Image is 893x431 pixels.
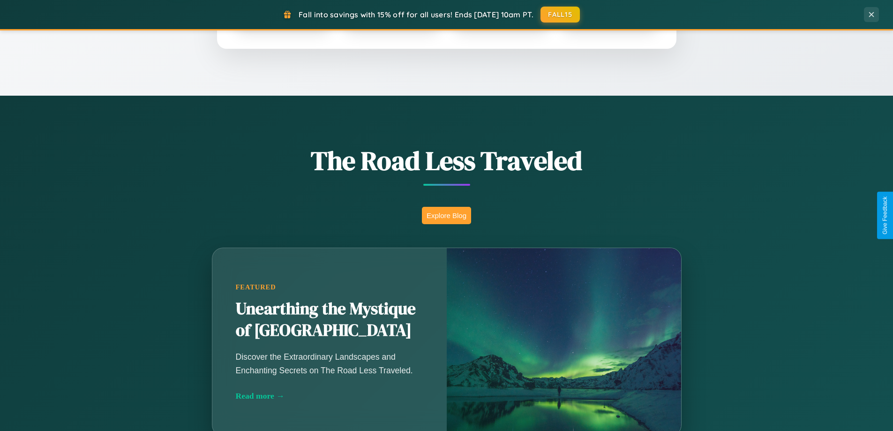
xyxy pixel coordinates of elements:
h2: Unearthing the Mystique of [GEOGRAPHIC_DATA] [236,298,423,341]
div: Give Feedback [882,197,888,234]
div: Featured [236,283,423,291]
span: Fall into savings with 15% off for all users! Ends [DATE] 10am PT. [299,10,533,19]
button: FALL15 [540,7,580,23]
div: Read more → [236,391,423,401]
p: Discover the Extraordinary Landscapes and Enchanting Secrets on The Road Less Traveled. [236,350,423,377]
h1: The Road Less Traveled [165,143,728,179]
button: Explore Blog [422,207,471,224]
